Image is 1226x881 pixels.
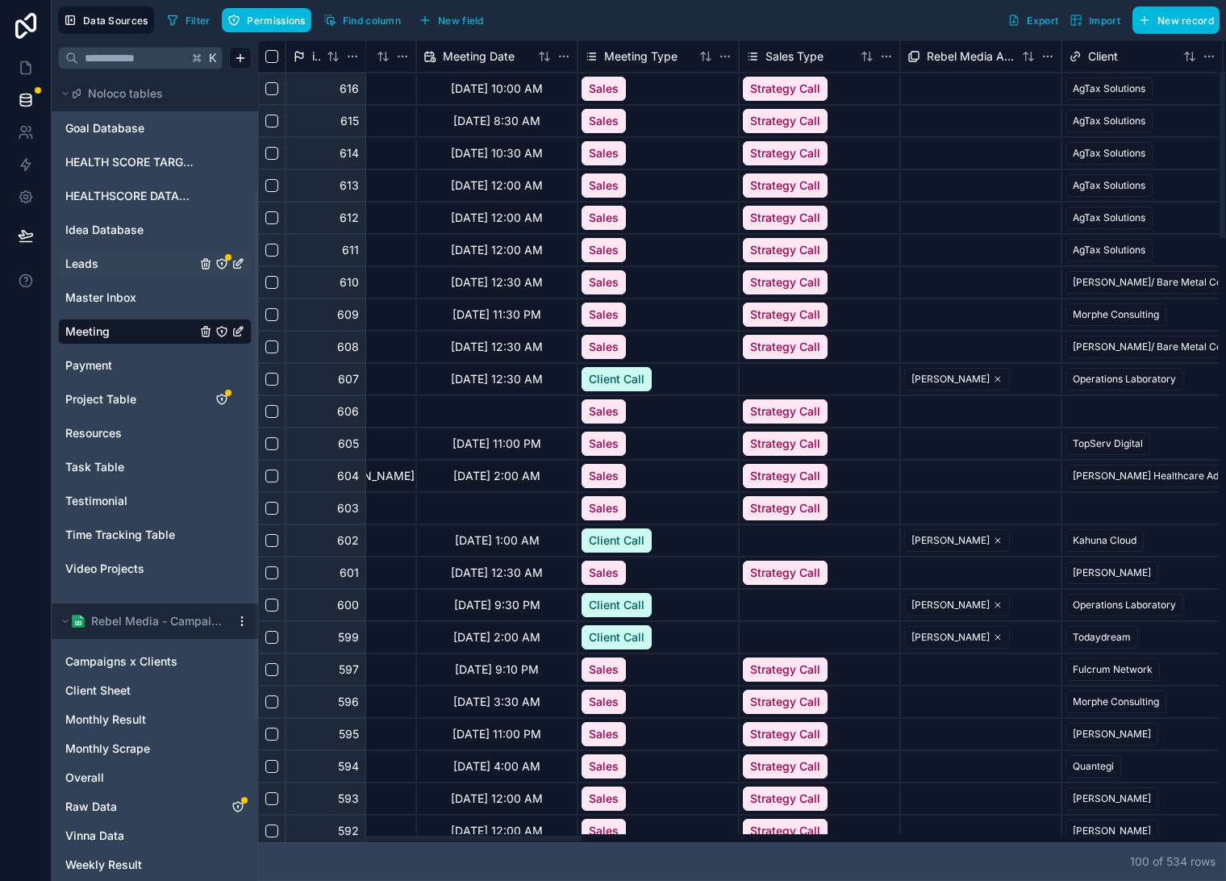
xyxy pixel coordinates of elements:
[265,373,278,386] button: Select row
[65,653,177,670] span: Campaigns x Clients
[416,202,578,234] div: [DATE] 12:00 AM
[265,308,278,321] button: Select row
[65,828,212,844] a: Vinna Data
[58,454,252,480] div: Task Table
[265,599,278,612] button: Select row
[65,154,196,170] a: HEALTH SCORE TARGET
[743,141,828,165] div: Strategy Call
[1073,372,1176,386] div: Operations Laboratory
[743,399,828,424] div: Strategy Call
[65,741,150,757] span: Monthly Scrape
[1073,662,1153,677] div: Fulcrum Network
[743,77,828,101] div: Strategy Call
[222,8,317,32] a: Permissions
[65,256,196,272] a: Leads
[265,179,278,192] button: Select row
[416,169,578,202] div: [DATE] 12:00 AM
[582,658,626,682] div: Sales
[286,718,366,750] div: 595
[65,459,124,475] span: Task Table
[58,736,252,762] div: Monthly Scrape
[743,754,828,779] div: Strategy Call
[1073,307,1159,322] div: Morphe Consulting
[1073,243,1145,257] div: AgTax Solutions
[65,425,122,441] span: Resources
[265,663,278,676] button: Select row
[265,115,278,127] button: Select row
[65,425,196,441] a: Resources
[65,683,212,699] a: Client Sheet
[911,372,990,386] div: [PERSON_NAME]
[582,303,626,327] div: Sales
[286,750,366,783] div: 594
[58,353,252,378] div: Payment
[265,244,278,257] button: Select row
[1132,6,1220,34] button: New record
[743,464,828,488] div: Strategy Call
[1061,40,1223,73] div: Client
[765,48,824,65] span: Sales Type
[286,686,366,718] div: 596
[416,686,578,718] div: [DATE] 3:30 AM
[416,331,578,363] div: [DATE] 12:30 AM
[286,331,366,363] div: 608
[65,391,136,407] span: Project Table
[1130,854,1149,868] span: 100
[1153,854,1163,868] span: of
[582,690,626,714] div: Sales
[416,557,578,589] div: [DATE] 12:30 AM
[265,534,278,547] button: Select row
[58,794,252,820] div: Raw Data
[743,238,828,262] div: Strategy Call
[286,492,366,524] div: 603
[286,621,366,653] div: 599
[265,792,278,805] button: Select row
[65,561,144,577] span: Video Projects
[58,556,252,582] div: Video Projects
[58,149,252,175] div: HEALTH SCORE TARGET
[416,40,578,73] div: Meeting Date
[582,238,626,262] div: Sales
[65,741,212,757] a: Monthly Scrape
[416,105,578,137] div: [DATE] 8:30 AM
[416,266,578,299] div: [DATE] 12:30 AM
[343,15,401,27] span: Find column
[65,290,196,306] a: Master Inbox
[286,428,366,460] div: 605
[1166,854,1187,868] span: 534
[286,137,366,169] div: 614
[743,173,828,198] div: Strategy Call
[58,251,252,277] div: Leads
[416,718,578,750] div: [DATE] 11:00 PM
[65,799,212,815] a: Raw Data
[58,319,252,344] div: Meeting
[265,211,278,224] button: Select row
[416,299,578,331] div: [DATE] 11:30 PM
[1191,854,1216,868] span: row s
[58,217,252,243] div: Idea Database
[582,819,626,843] div: Sales
[1002,6,1064,34] button: Export
[582,367,652,391] div: Client Call
[65,391,196,407] a: Project Table
[416,363,578,395] div: [DATE] 12:30 AM
[286,557,366,589] div: 601
[582,206,626,230] div: Sales
[65,357,196,374] a: Payment
[582,464,626,488] div: Sales
[1089,15,1120,27] span: Import
[58,386,252,412] div: Project Table
[1073,630,1131,645] div: Todaydream
[91,613,222,629] span: Rebel Media - Campaign Analytics
[286,783,366,815] div: 593
[58,420,252,446] div: Resources
[743,432,828,456] div: Strategy Call
[927,48,1015,65] span: Rebel Media Attendess
[65,324,196,340] a: Meeting
[265,405,278,418] button: Select row
[416,815,578,847] div: [DATE] 12:00 AM
[265,825,278,837] button: Select row
[1073,211,1145,225] div: AgTax Solutions
[743,206,828,230] div: Strategy Call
